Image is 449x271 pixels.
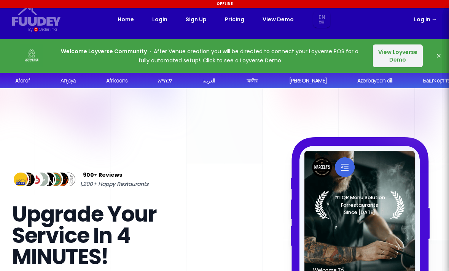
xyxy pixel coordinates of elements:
[225,15,244,24] a: Pricing
[14,77,29,85] div: Afaraf
[431,16,437,23] span: →
[12,171,29,188] img: Review Img
[53,171,70,188] img: Review Img
[373,44,423,67] button: View Loyverse Demo
[357,77,392,85] div: Azərbaycan dili
[28,26,32,33] div: By
[12,6,61,26] svg: {/* Added fill="currentColor" here */} {/* This rectangle defines the background. Its explicit fi...
[158,77,172,85] div: አማርኛ
[315,191,405,219] img: Laurel
[263,15,294,24] a: View Demo
[39,26,57,33] div: Orderlina
[60,77,75,85] div: Аҧсуа
[202,77,215,85] div: العربية
[40,171,57,188] img: Review Img
[152,15,167,24] a: Login
[83,170,122,179] span: 900+ Reviews
[288,77,326,85] div: [PERSON_NAME]
[80,179,148,189] span: 1,200+ Happy Restaurants
[60,171,77,188] img: Review Img
[61,48,147,55] strong: Welcome Loyverse Community
[19,171,36,188] img: Review Img
[1,1,448,6] div: Offline
[58,47,362,65] p: After Venue creation you will be directed to connect your Loyverse POS for a fully automated setu...
[186,15,207,24] a: Sign Up
[33,171,50,188] img: Review Img
[414,15,437,24] a: Log in
[46,171,64,188] img: Review Img
[246,77,258,85] div: অসমীয়া
[26,171,43,188] img: Review Img
[118,15,134,24] a: Home
[105,77,127,85] div: Afrikaans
